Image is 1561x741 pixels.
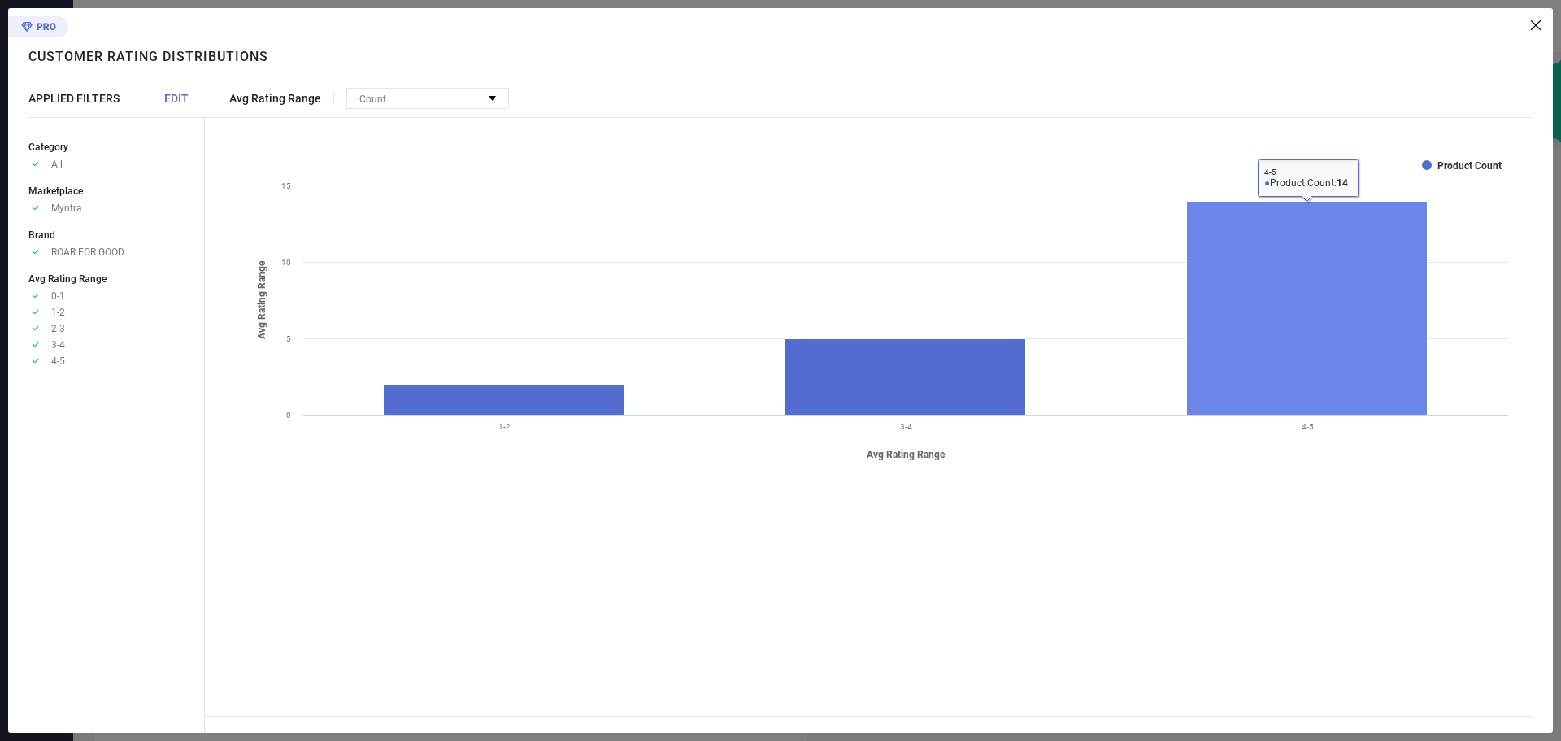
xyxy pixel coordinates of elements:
text: 3-4 [900,422,912,431]
span: 4-5 [51,355,65,367]
span: 1-2 [51,307,65,318]
text: 4-5 [1302,422,1314,431]
text: 10 [281,258,291,267]
span: EDIT [164,92,189,105]
span: 0-1 [51,290,65,302]
text: 1-2 [498,422,511,431]
span: All [51,159,63,170]
h1: Customer rating distributions [28,49,268,64]
text: 0 [286,411,291,420]
span: Avg Rating Range [28,273,107,285]
span: Brand [28,229,55,241]
text: Product Count [1437,160,1502,172]
span: Count [359,94,386,105]
span: Avg Rating Range [229,92,321,105]
div: Premium [8,16,68,41]
span: Marketplace [28,185,83,197]
span: 3-4 [51,339,65,351]
span: ROAR FOR GOOD [51,246,124,258]
span: 2-3 [51,323,65,334]
span: APPLIED FILTERS [28,92,120,105]
span: Myntra [51,203,82,214]
tspan: Avg Rating Range [867,449,946,460]
span: Category [28,142,68,153]
tspan: Avg Rating Range [256,260,267,339]
text: 5 [286,334,291,343]
text: 15 [281,181,291,190]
